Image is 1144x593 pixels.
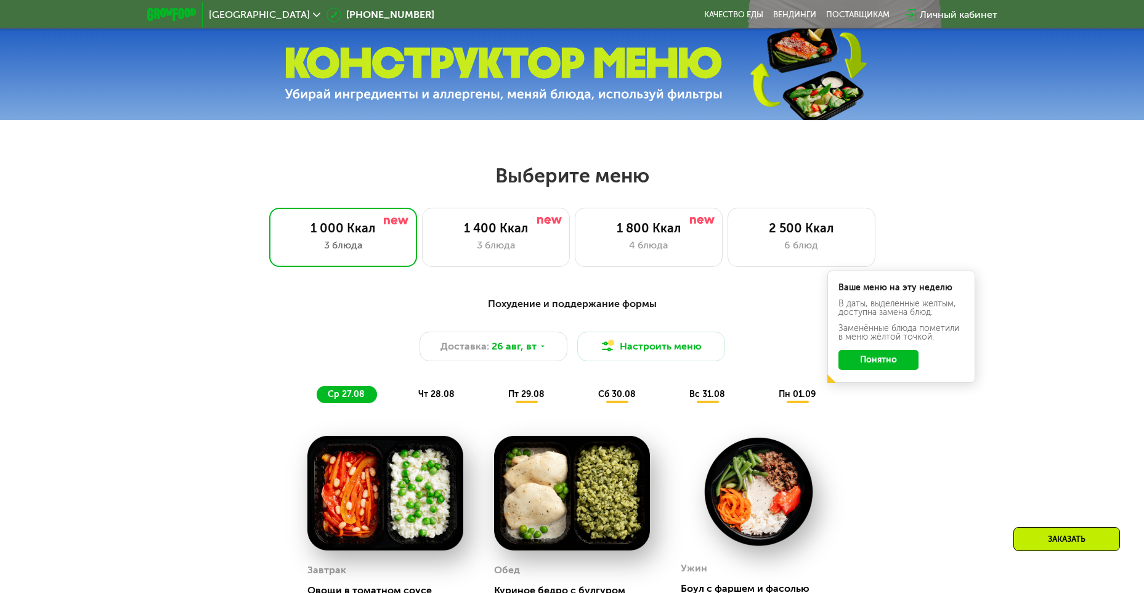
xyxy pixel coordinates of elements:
div: 3 блюда [435,238,557,253]
span: ср 27.08 [328,389,365,399]
div: Ужин [681,559,707,578]
div: Заказать [1013,527,1120,551]
h2: Выберите меню [39,163,1105,188]
div: Личный кабинет [920,7,997,22]
div: Заменённые блюда пометили в меню жёлтой точкой. [838,324,964,341]
span: пт 29.08 [508,389,545,399]
div: 2 500 Ккал [740,221,862,235]
div: В даты, выделенные желтым, доступна замена блюд. [838,300,964,317]
div: Обед [494,561,520,579]
button: Настроить меню [577,332,725,361]
div: 3 блюда [282,238,404,253]
div: Завтрак [307,561,346,579]
span: сб 30.08 [598,389,636,399]
a: [PHONE_NUMBER] [327,7,434,22]
span: 26 авг, вт [492,339,537,354]
div: 6 блюд [740,238,862,253]
div: 1 800 Ккал [588,221,710,235]
span: вс 31.08 [689,389,725,399]
div: Ваше меню на эту неделю [838,284,964,292]
button: Понятно [838,350,919,370]
a: Качество еды [704,10,763,20]
span: [GEOGRAPHIC_DATA] [209,10,310,20]
span: Доставка: [440,339,489,354]
div: 1 000 Ккал [282,221,404,235]
span: чт 28.08 [418,389,455,399]
div: Похудение и поддержание формы [208,296,937,312]
div: поставщикам [826,10,890,20]
div: 1 400 Ккал [435,221,557,235]
div: 4 блюда [588,238,710,253]
span: пн 01.09 [779,389,816,399]
a: Вендинги [773,10,816,20]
